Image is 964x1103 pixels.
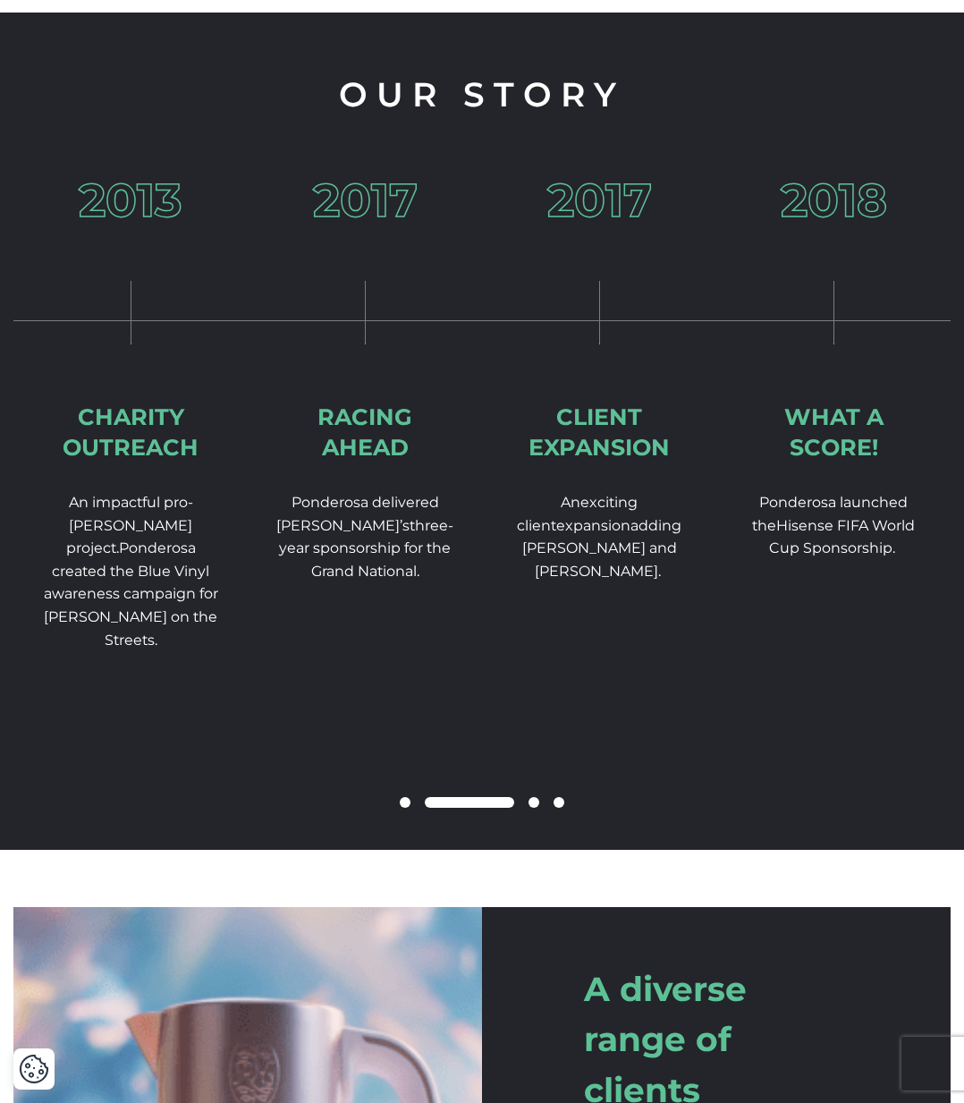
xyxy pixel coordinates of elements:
[752,517,776,534] span: the
[517,517,556,534] span: client
[313,177,418,224] h3: 2017
[745,402,922,462] div: What a score!
[276,402,453,462] div: Racing ahead
[781,177,887,224] h3: 2018
[42,402,219,462] div: Charity Outreach
[19,1054,49,1084] img: Revisit consent button
[66,494,193,556] span: An impactful pro-[PERSON_NAME] project.
[19,1054,49,1084] button: Cookie Settings
[561,494,571,511] span: A
[889,494,908,511] span: ed
[522,539,677,580] span: [PERSON_NAME] and [PERSON_NAME].
[79,177,182,224] h3: 2013
[589,494,638,511] span: xciting
[571,494,580,511] span: n
[44,585,218,648] span: for [PERSON_NAME] on the Streets.
[13,70,951,120] h2: Our Story
[44,539,210,602] span: Ponderosa created the Blue Vinyl awareness campaign
[630,517,681,534] span: adding
[769,517,916,557] span: Hisense FIFA World Cup Sponsorship.
[759,494,889,511] span: Ponderosa launch
[547,177,652,224] h3: 2017
[292,494,420,511] span: Ponderosa deliver
[556,517,630,534] span: expansion
[420,494,439,511] span: ed
[580,494,589,511] span: e
[276,517,410,534] span: [PERSON_NAME]’s
[279,517,453,580] span: three-year sponsorship for the Grand National.
[511,402,688,462] div: Client expansion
